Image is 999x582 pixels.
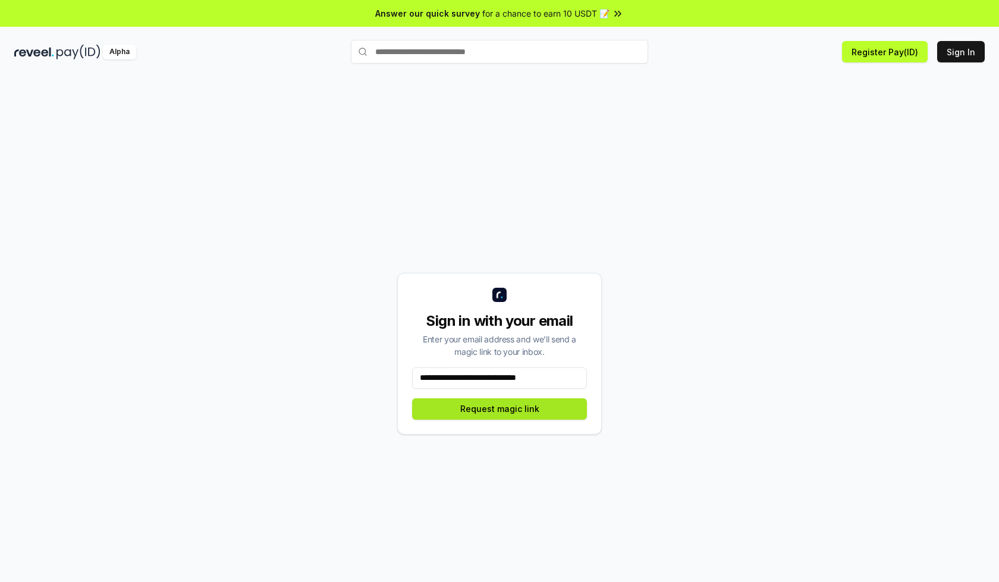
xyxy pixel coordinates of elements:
div: Enter your email address and we’ll send a magic link to your inbox. [412,333,587,358]
button: Register Pay(ID) [842,41,928,62]
div: Sign in with your email [412,312,587,331]
button: Sign In [937,41,985,62]
img: pay_id [56,45,100,59]
span: Answer our quick survey [375,7,480,20]
img: logo_small [492,288,507,302]
button: Request magic link [412,398,587,420]
span: for a chance to earn 10 USDT 📝 [482,7,610,20]
img: reveel_dark [14,45,54,59]
div: Alpha [103,45,136,59]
